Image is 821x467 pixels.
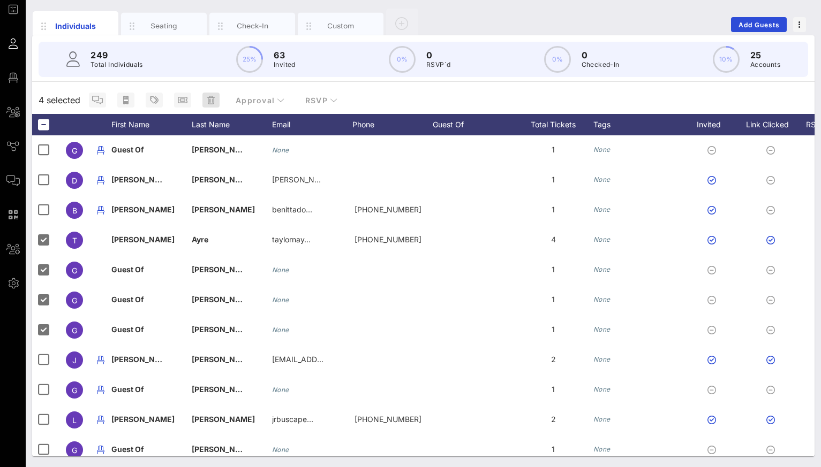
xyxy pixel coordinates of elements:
[513,165,593,195] div: 1
[593,415,611,423] i: None
[355,205,421,214] span: +447504490440
[593,205,611,213] i: None
[39,94,80,106] span: 4 selected
[72,266,77,275] span: G
[192,295,255,304] span: [PERSON_NAME]
[513,195,593,225] div: 1
[192,355,255,364] span: [PERSON_NAME]
[317,21,365,31] div: Custom
[72,176,77,185] span: D
[192,235,208,244] span: Ayre
[513,404,593,434] div: 2
[513,374,593,404] div: 1
[192,385,255,394] span: [PERSON_NAME]
[111,295,144,304] span: Guest Of
[593,295,611,303] i: None
[140,21,188,31] div: Seating
[192,145,295,154] span: [PERSON_NAME] - Manager
[272,386,289,394] i: None
[272,404,313,434] p: jrbuscape…
[272,175,463,184] span: [PERSON_NAME][EMAIL_ADDRESS][DOMAIN_NAME]
[274,59,296,70] p: Invited
[272,225,311,255] p: taylornay…
[593,325,611,333] i: None
[513,285,593,315] div: 1
[72,326,77,335] span: G
[593,175,611,183] i: None
[111,265,144,274] span: Guest Of
[272,114,352,135] div: Email
[227,90,293,110] button: Approval
[296,90,347,110] button: RSVP
[272,296,289,304] i: None
[513,344,593,374] div: 2
[426,49,450,62] p: 0
[111,205,175,214] span: [PERSON_NAME]
[111,325,144,334] span: Guest Of
[111,114,192,135] div: First Name
[274,49,296,62] p: 63
[91,49,143,62] p: 249
[593,445,611,453] i: None
[72,206,77,215] span: B
[593,114,684,135] div: Tags
[352,114,433,135] div: Phone
[731,17,787,32] button: Add Guests
[111,415,175,424] span: [PERSON_NAME]
[192,205,255,214] span: [PERSON_NAME]
[593,355,611,363] i: None
[111,385,144,394] span: Guest Of
[750,59,780,70] p: Accounts
[582,59,620,70] p: Checked-In
[72,386,77,395] span: G
[52,20,100,32] div: Individuals
[513,255,593,285] div: 1
[192,114,272,135] div: Last Name
[111,235,175,244] span: [PERSON_NAME]
[91,59,143,70] p: Total Individuals
[229,21,276,31] div: Check-In
[192,445,255,454] span: [PERSON_NAME]
[72,236,77,245] span: T
[305,96,338,105] span: RSVP
[433,114,513,135] div: Guest Of
[111,175,175,184] span: [PERSON_NAME]
[513,225,593,255] div: 4
[272,146,289,154] i: None
[513,114,593,135] div: Total Tickets
[593,265,611,273] i: None
[192,265,255,274] span: [PERSON_NAME]
[513,434,593,464] div: 1
[72,296,77,305] span: G
[192,325,255,334] span: [PERSON_NAME]
[582,49,620,62] p: 0
[235,96,285,105] span: Approval
[272,326,289,334] i: None
[684,114,743,135] div: Invited
[738,21,780,29] span: Add Guests
[593,235,611,243] i: None
[72,446,77,455] span: G
[72,356,77,365] span: J
[111,145,144,154] span: Guest Of
[72,416,77,425] span: L
[743,114,802,135] div: Link Clicked
[111,355,175,364] span: [PERSON_NAME]
[593,146,611,154] i: None
[272,446,289,454] i: None
[355,235,421,244] span: +13018027598
[272,355,401,364] span: [EMAIL_ADDRESS][DOMAIN_NAME]
[426,59,450,70] p: RSVP`d
[593,385,611,393] i: None
[750,49,780,62] p: 25
[513,135,593,165] div: 1
[513,315,593,344] div: 1
[111,445,144,454] span: Guest Of
[72,146,77,155] span: G
[192,415,255,424] span: [PERSON_NAME]
[272,266,289,274] i: None
[272,195,312,225] p: benittado…
[355,415,421,424] span: +17865607773
[192,175,255,184] span: [PERSON_NAME]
